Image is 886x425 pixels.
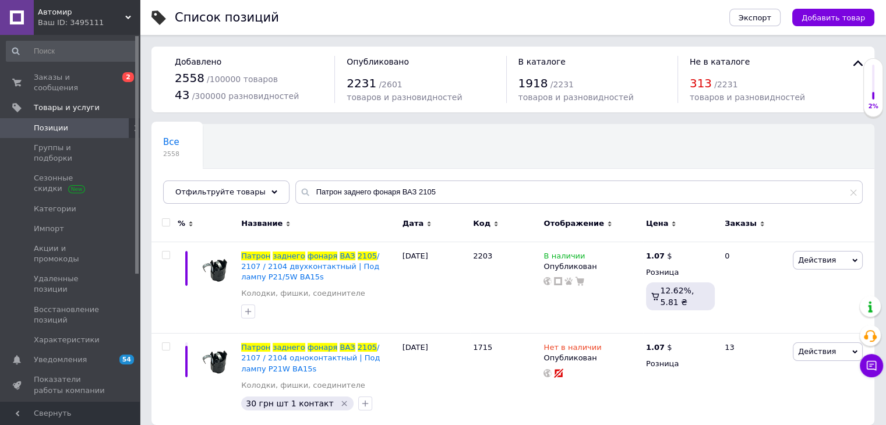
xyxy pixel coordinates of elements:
span: 2203 [473,252,492,260]
span: 2 [122,72,134,82]
span: Действия [798,347,836,356]
span: Показатели работы компании [34,374,108,395]
a: ПатронзаднегофонаряВАЗ2105/ 2107 / 2104 двухконтактный | Под лампу P21/5W BA15s [241,252,379,281]
span: 2558 [175,71,204,85]
img: Патрон заднего фонаря ВАЗ 2105 / 2107 / 2104 одноконтактный | Под лампу P21W BA15s [198,342,235,380]
div: 0 [718,242,790,334]
div: Ваш ID: 3495111 [38,17,140,28]
span: В наличии [543,252,585,264]
span: Группы и подборки [34,143,108,164]
span: 43 [175,88,189,102]
span: фонаря [308,343,338,352]
span: Сезонные скидки [34,173,108,194]
span: Добавлено [175,57,221,66]
span: товаров и разновидностей [690,93,805,102]
span: ВАЗ [340,343,355,352]
input: Поиск [6,41,137,62]
span: товаров и разновидностей [518,93,634,102]
span: 2105 [358,343,377,352]
span: Заказы [725,218,757,229]
span: Дата [403,218,424,229]
div: $ [646,342,672,353]
span: Действия [798,256,836,264]
span: 30 грн шт 1 контакт [246,399,333,408]
span: 2558 [163,150,179,158]
span: / 100000 товаров [207,75,278,84]
span: Уведомления [34,355,87,365]
span: / 300000 разновидностей [192,91,299,101]
div: Розница [646,359,715,369]
span: 313 [690,76,712,90]
div: 2% [864,102,883,111]
div: [DATE] [400,334,470,425]
span: Позиции [34,123,68,133]
span: Название [241,218,283,229]
span: Автомир [38,7,125,17]
button: Экспорт [729,9,781,26]
span: Восстановление позиций [34,304,108,325]
span: Импорт [34,224,64,234]
span: ВАЗ [340,252,355,260]
span: Характеристики [34,335,100,345]
span: В каталоге [518,57,566,66]
span: / 2107 / 2104 одноконтактный | Под лампу P21W BA15s [241,343,380,373]
span: / 2231 [714,80,737,89]
span: Код [473,218,490,229]
span: Патрон [241,343,270,352]
span: 1715 [473,343,492,352]
div: Список позиций [175,12,279,24]
span: товаров и разновидностей [347,93,462,102]
span: заднего [273,252,305,260]
span: / 2231 [550,80,574,89]
span: 1918 [518,76,548,90]
svg: Удалить метку [340,399,349,408]
span: / 2601 [379,80,402,89]
input: Поиск по названию позиции, артикулу и поисковым запросам [295,180,863,204]
span: Экспорт [739,13,771,22]
span: 12.62%, 5.81 ₴ [660,286,694,307]
span: Категории [34,204,76,214]
button: Добавить товар [792,9,874,26]
button: Чат с покупателем [860,354,883,377]
span: Не в каталоге [690,57,750,66]
div: Розница [646,267,715,278]
b: 1.07 [646,252,665,260]
span: Опубликовано [347,57,409,66]
span: Отфильтруйте товары [175,187,266,196]
div: Опубликован [543,261,640,272]
span: Товары и услуги [34,102,100,113]
span: 2105 [358,252,377,260]
span: 2231 [347,76,376,90]
span: % [178,218,185,229]
span: Удаленные позиции [34,274,108,295]
div: $ [646,251,672,261]
a: Колодки, фишки, соединителе [241,288,365,299]
span: фонаря [308,252,338,260]
a: Колодки, фишки, соединителе [241,380,365,391]
span: заднего [273,343,305,352]
span: Отображение [543,218,603,229]
span: / 2107 / 2104 двухконтактный | Под лампу P21/5W BA15s [241,252,379,281]
span: Нет в наличии [543,343,601,355]
span: Добавить товар [802,13,865,22]
div: Опубликован [543,353,640,363]
span: Заказы и сообщения [34,72,108,93]
div: 13 [718,334,790,425]
span: Все [163,137,179,147]
span: Цена [646,218,669,229]
span: Акции и промокоды [34,243,108,264]
span: Патрон [241,252,270,260]
span: 54 [119,355,134,364]
img: Патрон заднего фонаря ВАЗ 2105 / 2107 / 2104 двухконтактный | Под лампу P21/5W BA15s [198,251,235,288]
div: [DATE] [400,242,470,334]
b: 1.07 [646,343,665,352]
a: ПатронзаднегофонаряВАЗ2105/ 2107 / 2104 одноконтактный | Под лампу P21W BA15s [241,343,380,373]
